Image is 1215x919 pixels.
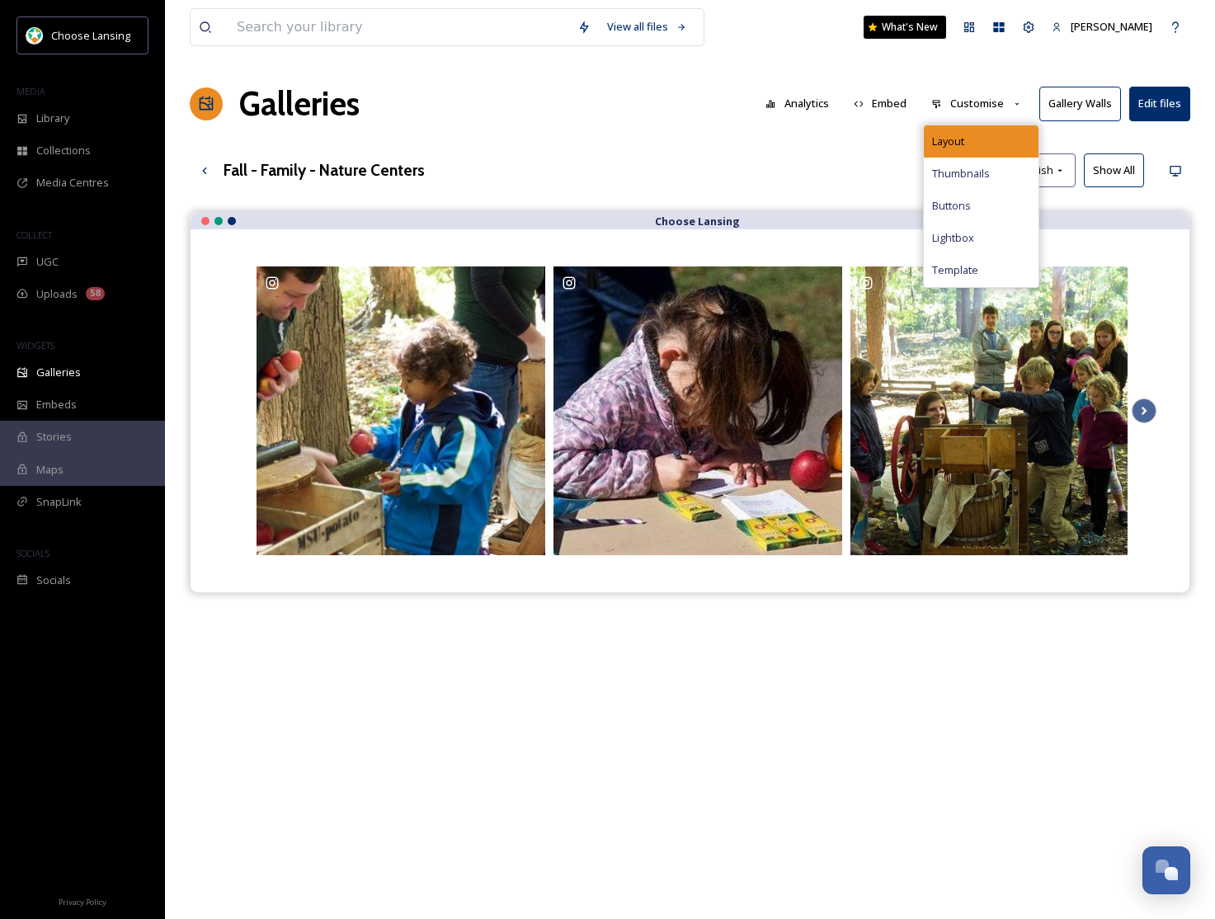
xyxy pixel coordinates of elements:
[36,286,78,302] span: Uploads
[864,16,946,39] a: What's New
[36,429,72,445] span: Stories
[228,9,569,45] input: Search your library
[51,28,130,43] span: Choose Lansing
[16,229,52,241] span: COLLECT
[757,87,837,120] button: Analytics
[36,573,71,588] span: Socials
[932,262,978,278] span: Template
[1039,87,1121,120] button: Gallery Walls
[59,891,106,911] a: Privacy Policy
[932,230,974,246] span: Lightbox
[26,27,43,44] img: logo.jpeg
[36,494,82,510] span: SnapLink
[1043,11,1161,43] a: [PERSON_NAME]
[1129,87,1190,120] button: Edit files
[846,262,1143,559] a: Get ready for the 50th Annual Apple Butter Festival at Fenner Nature Center! Join us on October 1...
[36,254,59,270] span: UGC
[549,262,846,559] a: Join us at Fenner Nature Center on October 19 & 20 from 11 AM to 5 PM to celebrate 50 years of fe...
[239,79,360,129] a: Galleries
[224,158,425,182] h3: Fall - Family - Nature Centers
[932,134,964,149] span: Layout
[845,87,916,120] button: Embed
[16,547,49,559] span: SOCIALS
[86,287,105,300] div: 58
[932,198,971,214] span: Buttons
[757,87,845,120] a: Analytics
[36,462,64,478] span: Maps
[655,214,740,229] strong: Choose Lansing
[1142,846,1190,894] button: Open Chat
[36,143,91,158] span: Collections
[36,175,109,191] span: Media Centres
[932,166,990,181] span: Thumbnails
[1071,19,1152,34] span: [PERSON_NAME]
[36,365,81,380] span: Galleries
[1084,153,1144,187] button: Show All
[16,339,54,351] span: WIDGETS
[59,897,106,907] span: Privacy Policy
[16,85,45,97] span: MEDIA
[923,87,1031,120] button: Customise
[599,11,695,43] a: View all files
[36,397,77,412] span: Embeds
[252,262,549,559] a: Join us at Fenner Nature Center on October 19 & 20 from 11 AM to 5 PM to celebrate 50 years of fe...
[36,111,69,126] span: Library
